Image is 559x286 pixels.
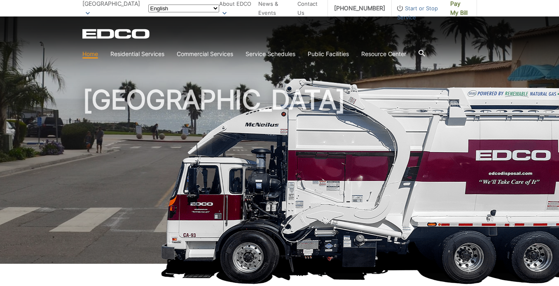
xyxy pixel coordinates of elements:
a: EDCD logo. Return to the homepage. [82,29,151,39]
a: Commercial Services [177,49,233,59]
a: Public Facilities [308,49,349,59]
select: Select a language [148,5,219,12]
a: Residential Services [110,49,164,59]
a: Service Schedules [246,49,295,59]
a: Resource Center [361,49,406,59]
a: Home [82,49,98,59]
h1: [GEOGRAPHIC_DATA] [82,87,477,267]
